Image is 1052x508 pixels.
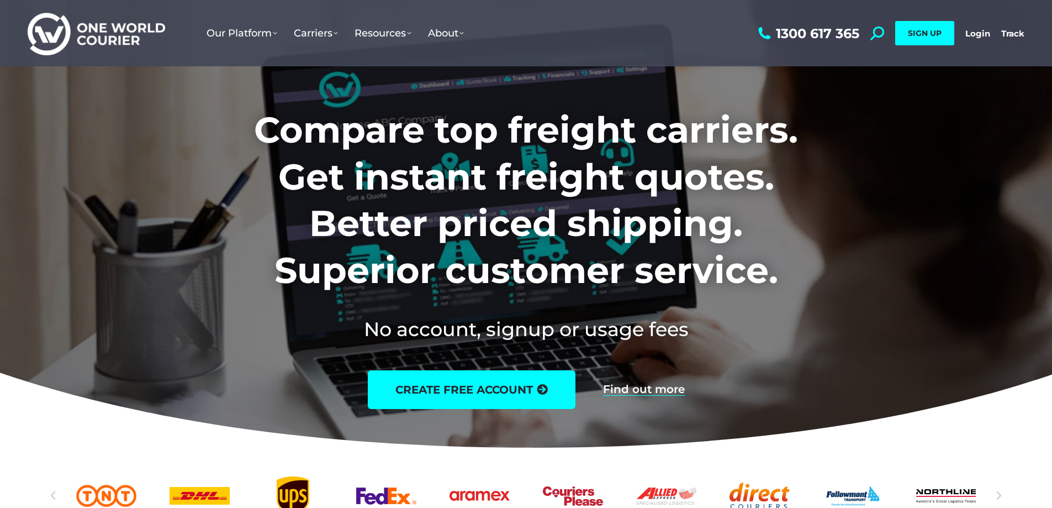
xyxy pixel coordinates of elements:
h2: No account, signup or usage fees [181,316,871,343]
a: About [420,16,472,50]
img: One World Courier [28,11,165,56]
a: Login [965,28,990,39]
a: Find out more [603,384,685,396]
span: Our Platform [207,27,277,39]
span: Carriers [294,27,338,39]
a: SIGN UP [895,21,954,45]
a: Track [1001,28,1024,39]
span: SIGN UP [908,28,942,38]
span: Resources [355,27,411,39]
a: create free account [368,370,575,409]
a: 1300 617 365 [755,27,859,40]
a: Resources [346,16,420,50]
a: Carriers [286,16,346,50]
a: Our Platform [198,16,286,50]
span: About [428,27,464,39]
h1: Compare top freight carriers. Get instant freight quotes. Better priced shipping. Superior custom... [181,107,871,294]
